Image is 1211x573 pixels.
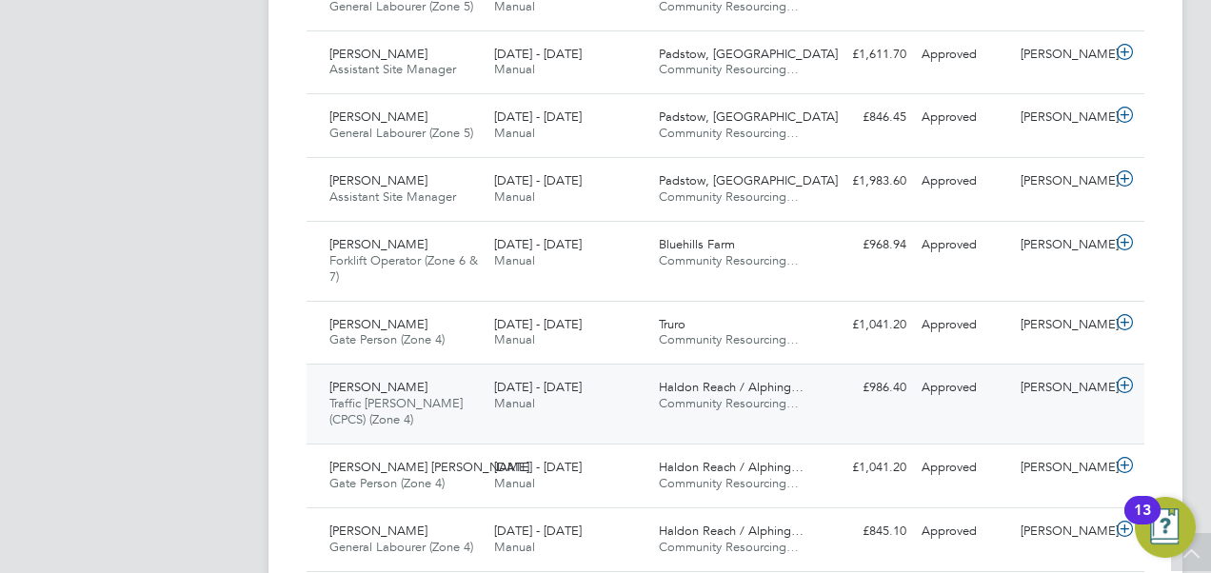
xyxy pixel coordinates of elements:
span: [DATE] - [DATE] [494,316,582,332]
span: Haldon Reach / Alphing… [659,523,804,539]
div: 13 [1134,510,1151,535]
div: Approved [914,102,1013,133]
span: Community Resourcing… [659,252,799,268]
div: £968.94 [815,229,914,261]
span: Truro [659,316,685,332]
div: [PERSON_NAME] [1013,39,1112,70]
span: Bluehills Farm [659,236,735,252]
div: Approved [914,39,1013,70]
span: [DATE] - [DATE] [494,236,582,252]
span: Manual [494,539,535,555]
span: [DATE] - [DATE] [494,46,582,62]
span: [DATE] - [DATE] [494,523,582,539]
span: [PERSON_NAME] [329,46,427,62]
div: £1,983.60 [815,166,914,197]
span: Padstow, [GEOGRAPHIC_DATA] [659,46,838,62]
span: Assistant Site Manager [329,188,456,205]
div: Approved [914,372,1013,404]
span: General Labourer (Zone 4) [329,539,473,555]
span: Manual [494,125,535,141]
span: Traffic [PERSON_NAME] (CPCS) (Zone 4) [329,395,463,427]
span: Haldon Reach / Alphing… [659,379,804,395]
span: Forklift Operator (Zone 6 & 7) [329,252,478,285]
span: [DATE] - [DATE] [494,109,582,125]
span: Community Resourcing… [659,331,799,347]
span: Manual [494,188,535,205]
span: [DATE] - [DATE] [494,459,582,475]
div: [PERSON_NAME] [1013,452,1112,484]
span: Assistant Site Manager [329,61,456,77]
div: [PERSON_NAME] [1013,229,1112,261]
div: Approved [914,166,1013,197]
span: Manual [494,61,535,77]
span: General Labourer (Zone 5) [329,125,473,141]
button: Open Resource Center, 13 new notifications [1135,497,1196,558]
div: [PERSON_NAME] [1013,166,1112,197]
span: [PERSON_NAME] [329,316,427,332]
span: Manual [494,331,535,347]
span: Community Resourcing… [659,125,799,141]
div: Approved [914,309,1013,341]
span: Haldon Reach / Alphing… [659,459,804,475]
span: Gate Person (Zone 4) [329,475,445,491]
div: Approved [914,452,1013,484]
span: [PERSON_NAME] [329,379,427,395]
span: Padstow, [GEOGRAPHIC_DATA] [659,109,838,125]
span: [DATE] - [DATE] [494,379,582,395]
span: Padstow, [GEOGRAPHIC_DATA] [659,172,838,188]
div: [PERSON_NAME] [1013,372,1112,404]
div: £846.45 [815,102,914,133]
div: [PERSON_NAME] [1013,516,1112,547]
span: [PERSON_NAME] [329,109,427,125]
span: Community Resourcing… [659,188,799,205]
span: [PERSON_NAME] [329,523,427,539]
span: [PERSON_NAME] [329,172,427,188]
span: [PERSON_NAME] [PERSON_NAME] [329,459,529,475]
div: [PERSON_NAME] [1013,102,1112,133]
span: [PERSON_NAME] [329,236,427,252]
span: [DATE] - [DATE] [494,172,582,188]
span: Community Resourcing… [659,395,799,411]
span: Manual [494,252,535,268]
span: Manual [494,395,535,411]
span: Community Resourcing… [659,61,799,77]
div: £986.40 [815,372,914,404]
div: Approved [914,229,1013,261]
div: £845.10 [815,516,914,547]
div: £1,041.20 [815,452,914,484]
span: Community Resourcing… [659,475,799,491]
span: Gate Person (Zone 4) [329,331,445,347]
div: £1,041.20 [815,309,914,341]
span: Community Resourcing… [659,539,799,555]
div: Approved [914,516,1013,547]
span: Manual [494,475,535,491]
div: [PERSON_NAME] [1013,309,1112,341]
div: £1,611.70 [815,39,914,70]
